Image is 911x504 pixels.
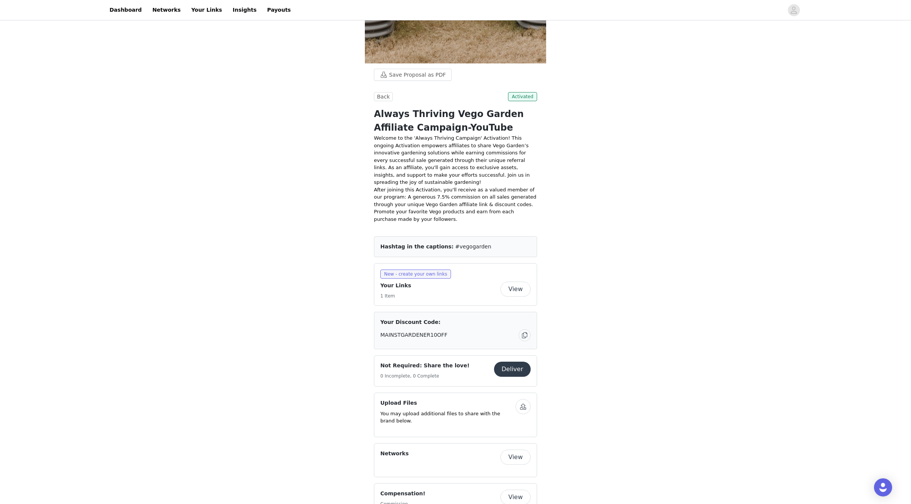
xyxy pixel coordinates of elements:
[500,450,531,465] button: View
[455,244,491,250] span: #vegogarden
[508,92,537,101] span: Activated
[380,410,516,425] p: You may upload additional files to share with the brand below.
[494,362,531,377] button: Deliver
[380,318,440,326] span: Your Discount Code:
[380,331,447,339] span: MAINSTGARDENER10OFF
[380,373,469,379] h5: 0 Incomplete, 0 Complete
[262,2,295,18] a: Payouts
[380,293,411,299] h5: 1 Item
[380,244,454,250] span: Hashtag in the captions:
[374,355,537,387] div: Not Required: Share the love!
[374,69,452,81] button: Save Proposal as PDF
[148,2,185,18] a: Networks
[228,2,261,18] a: Insights
[374,107,537,134] h1: Always Thriving Vego Garden Affiliate Campaign-YouTube
[874,478,892,496] div: Open Intercom Messenger
[380,490,425,498] h4: Compensation!
[374,134,537,186] p: Welcome to the 'Always Thriving Campaign' Activation! This ongoing Activation empowers affiliates...
[187,2,227,18] a: Your Links
[380,270,451,279] span: New - create your own links
[380,362,469,370] h4: Not Required: Share the love!
[380,282,411,290] h4: Your Links
[105,2,146,18] a: Dashboard
[374,92,393,101] button: Back
[374,443,537,477] div: Networks
[374,186,537,223] p: After joining this Activation, you'll receive as a valued member of our program: A generous 7.5% ...
[500,282,531,297] button: View
[380,399,516,407] h4: Upload Files
[790,4,797,16] div: avatar
[380,450,409,458] h4: Networks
